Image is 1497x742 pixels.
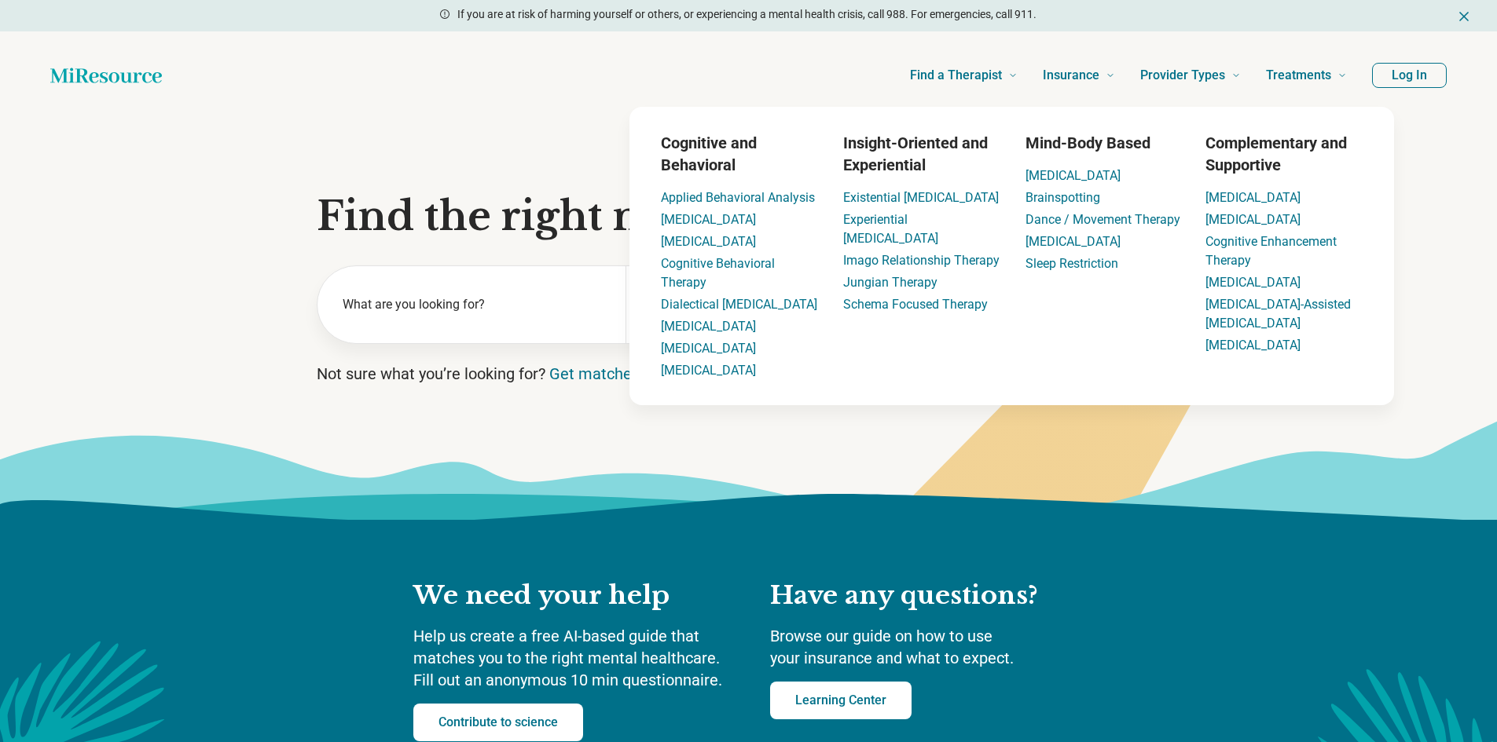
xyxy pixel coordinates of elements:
a: Learning Center [770,682,912,719]
a: [MEDICAL_DATA] [1205,190,1301,205]
a: Cognitive Enhancement Therapy [1205,234,1337,268]
a: Provider Types [1140,44,1241,107]
button: Log In [1372,63,1447,88]
p: If you are at risk of harming yourself or others, or experiencing a mental health crisis, call 98... [457,6,1037,23]
a: [MEDICAL_DATA] [661,234,756,249]
a: [MEDICAL_DATA]-Assisted [MEDICAL_DATA] [1205,297,1351,331]
a: [MEDICAL_DATA] [1205,275,1301,290]
a: Sleep Restriction [1026,256,1118,271]
a: [MEDICAL_DATA] [661,319,756,334]
a: [MEDICAL_DATA] [661,212,756,227]
a: Cognitive Behavioral Therapy [661,256,775,290]
a: [MEDICAL_DATA] [1205,338,1301,353]
h3: Mind-Body Based [1026,132,1180,154]
a: [MEDICAL_DATA] [1026,234,1121,249]
a: Schema Focused Therapy [843,297,988,312]
a: Imago Relationship Therapy [843,253,1000,268]
a: [MEDICAL_DATA] [1026,168,1121,183]
a: Home page [50,60,162,91]
a: Contribute to science [413,704,583,741]
h3: Cognitive and Behavioral [661,132,818,176]
h2: We need your help [413,579,739,612]
span: Insurance [1043,64,1099,86]
a: Treatments [1266,44,1347,107]
h3: Insight-Oriented and Experiential [843,132,1000,176]
h2: Have any questions? [770,579,1084,612]
a: Experiential [MEDICAL_DATA] [843,212,938,246]
a: Insurance [1043,44,1115,107]
span: Provider Types [1140,64,1225,86]
a: [MEDICAL_DATA] [661,363,756,378]
a: Jungian Therapy [843,275,937,290]
span: Find a Therapist [910,64,1002,86]
a: Existential [MEDICAL_DATA] [843,190,999,205]
div: Treatments [535,107,1488,405]
a: Find a Therapist [910,44,1018,107]
span: Treatments [1266,64,1331,86]
a: [MEDICAL_DATA] [1205,212,1301,227]
a: [MEDICAL_DATA] [661,341,756,356]
button: Dismiss [1456,6,1472,25]
p: Browse our guide on how to use your insurance and what to expect. [770,625,1084,669]
a: Dance / Movement Therapy [1026,212,1180,227]
a: Dialectical [MEDICAL_DATA] [661,297,817,312]
label: What are you looking for? [343,295,607,314]
a: Applied Behavioral Analysis [661,190,815,205]
h1: Find the right mental health care for you [317,193,1181,240]
p: Not sure what you’re looking for? [317,363,1181,385]
h3: Complementary and Supportive [1205,132,1363,176]
p: Help us create a free AI-based guide that matches you to the right mental healthcare. Fill out an... [413,625,739,691]
a: Brainspotting [1026,190,1100,205]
